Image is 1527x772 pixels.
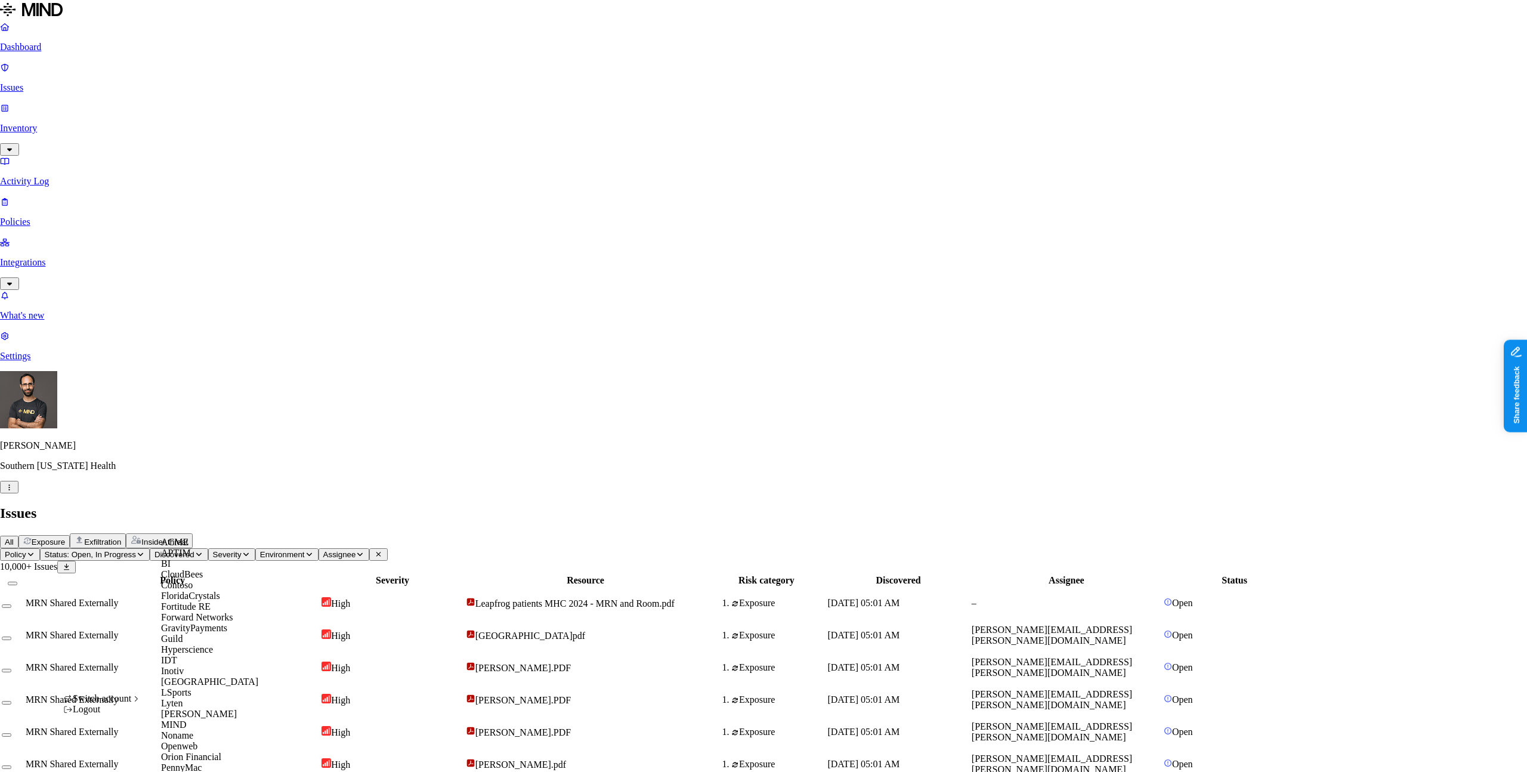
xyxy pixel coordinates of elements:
span: High [331,695,350,705]
span: All [5,538,14,546]
img: adobe-pdf.svg [466,758,475,768]
img: severity-high.svg [322,694,331,703]
div: Exposure [731,630,825,641]
div: Assignee [972,575,1161,586]
span: [PERSON_NAME].PDF [475,695,571,705]
span: [PERSON_NAME].PDF [475,663,571,673]
span: [GEOGRAPHIC_DATA]pdf [475,631,585,641]
div: Risk category [707,575,825,586]
img: adobe-pdf.svg [466,726,475,736]
img: severity-high.svg [322,758,331,768]
span: [PERSON_NAME][EMAIL_ADDRESS][PERSON_NAME][DOMAIN_NAME] [972,625,1132,646]
span: Lyten [161,698,183,708]
div: Severity [322,575,463,586]
span: Assignee [323,550,356,559]
span: MRN Shared Externally [26,598,119,608]
span: [DATE] 05:01 AM [827,759,899,769]
span: Fortitude RE [161,601,211,612]
span: MRN Shared Externally [26,694,119,705]
div: Exposure [731,662,825,673]
span: MRN Shared Externally [26,759,119,769]
span: High [331,663,350,673]
img: status-open.svg [1164,598,1172,606]
button: Select row [2,701,11,705]
span: Environment [260,550,305,559]
span: ACME [161,537,188,547]
button: Select row [2,733,11,737]
span: Open [1172,694,1193,705]
img: severity-high.svg [322,662,331,671]
img: status-open.svg [1164,630,1172,638]
span: Discovered [154,550,194,559]
span: Status: Open, In Progress [45,550,136,559]
span: [DATE] 05:01 AM [827,598,899,608]
div: Exposure [731,598,825,609]
span: Openweb [161,741,197,751]
span: High [331,759,350,770]
span: High [331,598,350,609]
span: MRN Shared Externally [26,662,119,672]
button: Select row [2,637,11,640]
div: Logout [63,704,141,715]
img: status-open.svg [1164,694,1172,703]
button: Select row [2,765,11,769]
img: adobe-pdf.svg [466,629,475,639]
button: Select row [2,669,11,672]
span: Exposure [32,538,65,546]
img: status-open.svg [1164,662,1172,671]
span: [DATE] 05:01 AM [827,662,899,672]
span: FloridaCrystals [161,591,220,601]
span: High [331,631,350,641]
span: [DATE] 05:01 AM [827,630,899,640]
img: status-open.svg [1164,759,1172,767]
img: severity-high.svg [322,597,331,607]
span: [PERSON_NAME] [161,709,237,719]
span: MRN Shared Externally [26,727,119,737]
span: Open [1172,759,1193,769]
span: Open [1172,727,1193,737]
span: Leapfrog patients MHC 2024 - MRN and Room.pdf [475,598,675,609]
span: Orion Financial [161,752,221,762]
img: severity-high.svg [322,629,331,639]
span: BI [161,558,171,569]
span: Guild [161,634,183,644]
span: Open [1172,662,1193,672]
span: High [331,727,350,737]
div: Exposure [731,727,825,737]
span: [PERSON_NAME][EMAIL_ADDRESS][PERSON_NAME][DOMAIN_NAME] [972,657,1132,678]
span: [GEOGRAPHIC_DATA] [161,677,258,687]
span: [PERSON_NAME][EMAIL_ADDRESS][PERSON_NAME][DOMAIN_NAME] [972,689,1132,710]
span: [PERSON_NAME].PDF [475,727,571,737]
div: Exposure [731,694,825,705]
span: MRN Shared Externally [26,630,119,640]
span: Insider threat [141,538,188,546]
span: Forward Networks [161,612,233,622]
span: Contoso [161,580,193,590]
img: adobe-pdf.svg [466,597,475,607]
div: Exposure [731,759,825,770]
img: status-open.svg [1164,727,1172,735]
span: IDT [161,655,177,665]
div: Discovered [827,575,969,586]
img: adobe-pdf.svg [466,694,475,703]
img: adobe-pdf.svg [466,662,475,671]
span: Noname [161,730,193,740]
span: Inotiv [161,666,184,676]
span: LSports [161,687,191,697]
div: Policy [26,575,319,586]
span: GravityPayments [161,623,227,633]
div: Resource [466,575,706,586]
span: – [972,598,976,608]
span: Open [1172,630,1193,640]
span: [DATE] 05:01 AM [827,727,899,737]
button: Select row [2,604,11,608]
span: Switch account [73,693,131,703]
span: Hyperscience [161,644,213,654]
span: [PERSON_NAME][EMAIL_ADDRESS][PERSON_NAME][DOMAIN_NAME] [972,721,1132,742]
span: Policy [5,550,26,559]
span: [PERSON_NAME].pdf [475,759,566,770]
img: severity-high.svg [322,726,331,736]
span: [DATE] 05:01 AM [827,694,899,705]
span: Exfiltration [84,538,121,546]
button: Select all [8,582,17,585]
